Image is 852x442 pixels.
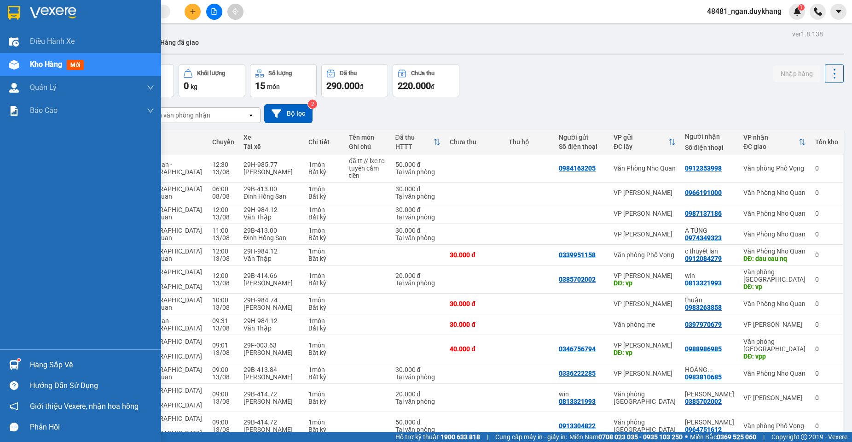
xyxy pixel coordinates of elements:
[395,185,441,193] div: 30.000 đ
[243,161,299,168] div: 29H-985.77
[8,6,20,20] img: logo-vxr
[743,338,806,353] div: Văn phòng [GEOGRAPHIC_DATA]
[308,373,340,381] div: Bất kỳ
[140,317,202,332] span: Nho Quan - [GEOGRAPHIC_DATA]
[30,60,62,69] span: Kho hàng
[147,84,154,91] span: down
[243,349,299,356] div: [PERSON_NAME]
[743,134,799,141] div: VP nhận
[227,4,243,20] button: aim
[243,279,299,287] div: [PERSON_NAME]
[190,8,196,15] span: plus
[243,324,299,332] div: Văn Thập
[743,248,806,255] div: Văn Phòng Nho Quan
[815,321,838,328] div: 0
[243,248,299,255] div: 29H-984.12
[243,296,299,304] div: 29H-984.74
[614,370,676,377] div: VP [PERSON_NAME]
[685,418,734,426] div: hồng ánh
[559,276,596,283] div: 0385702002
[614,342,676,349] div: VP [PERSON_NAME]
[685,133,734,140] div: Người nhận
[308,418,340,426] div: 1 món
[685,210,722,217] div: 0987137186
[815,210,838,217] div: 0
[614,390,676,405] div: Văn phòng [GEOGRAPHIC_DATA]
[815,394,838,401] div: 0
[685,426,722,433] div: 0964751612
[308,279,340,287] div: Bất kỳ
[308,138,340,146] div: Chi tiết
[743,189,806,196] div: Văn Phòng Nho Quan
[391,130,446,154] th: Toggle SortBy
[743,321,806,328] div: VP [PERSON_NAME]
[398,80,431,91] span: 220.000
[243,227,299,234] div: 29B-413.00
[30,105,58,116] span: Báo cáo
[739,130,811,154] th: Toggle SortBy
[140,415,202,437] span: [GEOGRAPHIC_DATA] - [GEOGRAPHIC_DATA]
[614,300,676,307] div: VP [PERSON_NAME]
[212,398,234,405] div: 13/08
[250,64,317,97] button: Số lượng15món
[243,206,299,213] div: 29H-984.12
[212,248,234,255] div: 12:00
[395,193,441,200] div: Tại văn phòng
[815,300,838,307] div: 0
[308,206,340,213] div: 1 món
[685,165,722,172] div: 0912353998
[614,143,668,150] div: ĐC lấy
[212,138,234,146] div: Chuyến
[800,4,803,11] span: 1
[598,433,683,441] strong: 0708 023 035 - 0935 103 250
[450,138,499,146] div: Chưa thu
[243,193,299,200] div: Đinh Hồng San
[685,255,722,262] div: 0912084279
[815,345,838,353] div: 0
[212,390,234,398] div: 09:00
[450,251,499,259] div: 30.000 đ
[685,144,734,151] div: Số điện thoại
[243,317,299,324] div: 29H-984.12
[559,422,596,430] div: 0913304822
[835,7,843,16] span: caret-down
[243,373,299,381] div: [PERSON_NAME]
[232,8,238,15] span: aim
[495,432,567,442] span: Cung cấp máy in - giấy in:
[614,349,676,356] div: DĐ: vp
[185,4,201,20] button: plus
[308,234,340,242] div: Bất kỳ
[685,373,722,381] div: 0983810685
[184,80,189,91] span: 0
[815,251,838,259] div: 0
[212,304,234,311] div: 13/08
[308,342,340,349] div: 1 món
[815,370,838,377] div: 0
[743,165,806,172] div: Văn phòng Phố Vọng
[815,189,838,196] div: 0
[9,37,19,47] img: warehouse-icon
[212,272,234,279] div: 12:00
[793,7,801,16] img: icon-new-feature
[559,390,604,398] div: win
[212,234,234,242] div: 13/08
[685,366,734,373] div: HOÀNG TRUNG KIÊN
[815,422,838,430] div: 0
[685,189,722,196] div: 0966191000
[321,64,388,97] button: Đã thu290.000đ
[614,321,676,328] div: Văn phòng me
[349,143,386,150] div: Ghi chú
[614,165,676,172] div: Văn Phòng Nho Quan
[243,304,299,311] div: [PERSON_NAME]
[243,426,299,433] div: [PERSON_NAME]
[814,7,822,16] img: phone-icon
[395,398,441,405] div: Tại văn phòng
[743,394,806,401] div: VP [PERSON_NAME]
[140,138,203,146] div: Tuyến
[743,143,799,150] div: ĐC giao
[393,64,459,97] button: Chưa thu220.000đ
[243,213,299,221] div: Văn Thập
[559,398,596,405] div: 0813321993
[743,422,806,430] div: Văn phòng Phố Vọng
[614,251,676,259] div: Văn phòng Phố Vọng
